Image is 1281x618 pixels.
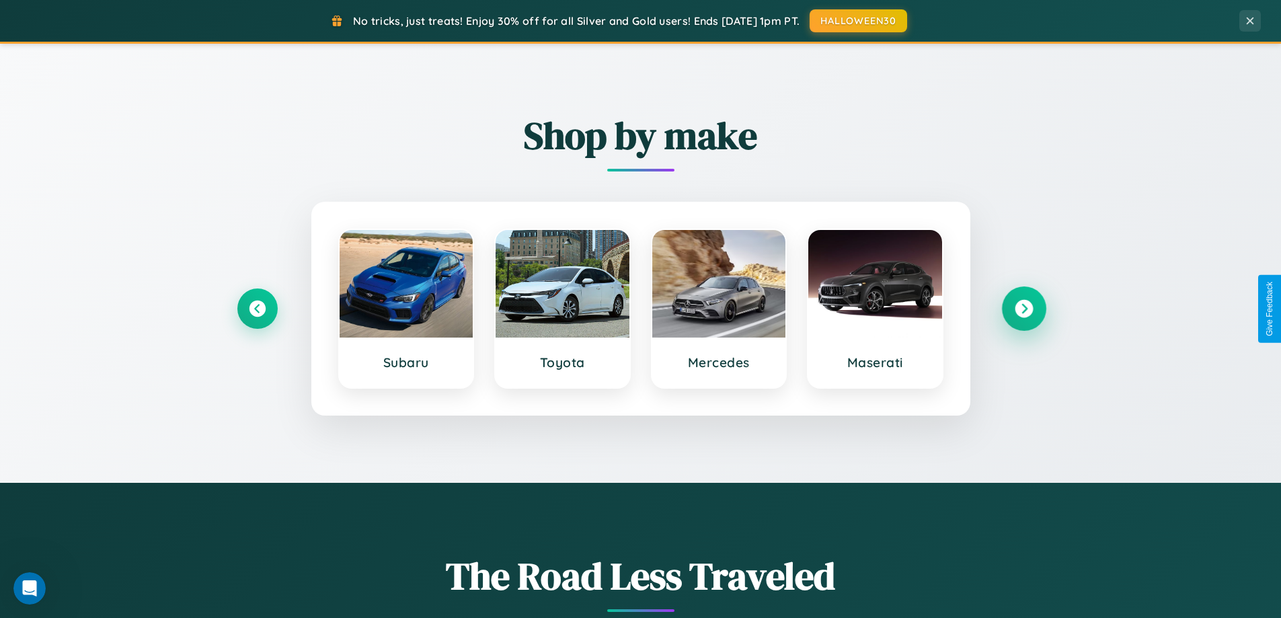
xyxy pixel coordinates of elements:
[666,354,773,371] h3: Mercedes
[810,9,907,32] button: HALLOWEEN30
[353,14,800,28] span: No tricks, just treats! Enjoy 30% off for all Silver and Gold users! Ends [DATE] 1pm PT.
[13,572,46,605] iframe: Intercom live chat
[1265,282,1274,336] div: Give Feedback
[237,550,1044,602] h1: The Road Less Traveled
[237,110,1044,161] h2: Shop by make
[353,354,460,371] h3: Subaru
[822,354,929,371] h3: Maserati
[509,354,616,371] h3: Toyota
